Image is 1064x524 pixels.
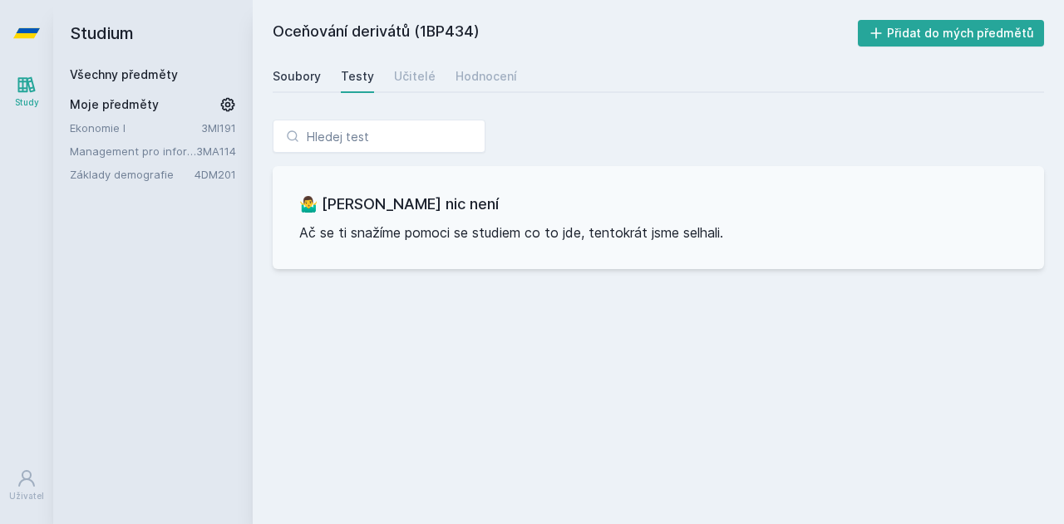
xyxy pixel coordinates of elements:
input: Hledej test [273,120,485,153]
a: 4DM201 [195,168,236,181]
div: Testy [341,68,374,85]
a: Hodnocení [456,60,517,93]
div: Hodnocení [456,68,517,85]
a: 3MI191 [201,121,236,135]
p: Ač se ti snažíme pomoci se studiem co to jde, tentokrát jsme selhali. [299,223,1017,242]
span: Moje předměty [70,96,159,113]
a: Všechny předměty [70,67,178,81]
div: Učitelé [394,68,436,85]
div: Study [15,96,39,109]
a: Study [3,66,50,117]
div: Soubory [273,68,321,85]
a: Základy demografie [70,166,195,183]
a: Uživatel [3,460,50,511]
a: 3MA114 [196,144,236,158]
a: Učitelé [394,60,436,93]
div: Uživatel [9,490,44,502]
h3: 🤷‍♂️ [PERSON_NAME] nic není [299,193,1017,216]
button: Přidat do mých předmětů [858,20,1045,47]
a: Management pro informatiky a statistiky [70,143,196,159]
a: Testy [341,60,374,93]
a: Ekonomie I [70,120,201,136]
a: Soubory [273,60,321,93]
h2: Oceňování derivátů (1BP434) [273,20,858,47]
